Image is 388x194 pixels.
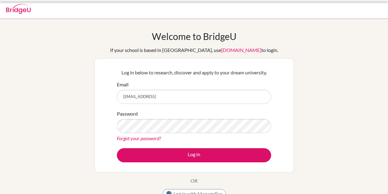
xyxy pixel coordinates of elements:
p: OR [190,177,198,184]
a: [DOMAIN_NAME] [221,47,261,53]
a: Forgot your password? [117,135,161,141]
button: Log in [117,148,271,162]
label: Password [117,110,138,117]
div: If your school is based in [GEOGRAPHIC_DATA], use to login. [110,46,278,54]
label: Email [117,81,129,88]
h1: Welcome to BridgeU [152,31,236,42]
img: Bridge-U [6,4,31,14]
p: Log in below to research, discover and apply to your dream university. [117,69,271,76]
